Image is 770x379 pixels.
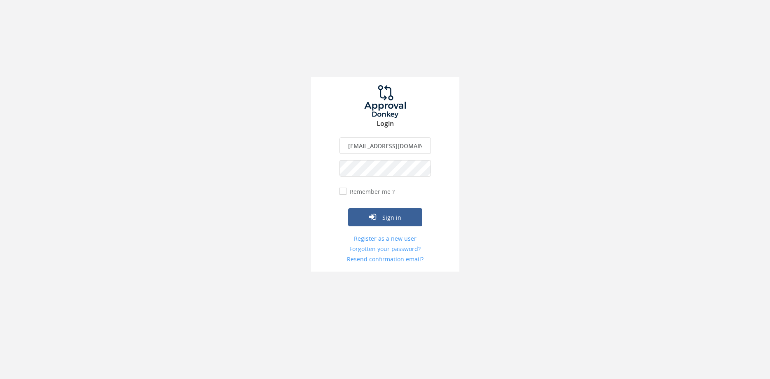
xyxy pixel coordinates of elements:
a: Register as a new user [339,235,431,243]
img: logo.png [354,85,416,118]
a: Forgotten your password? [339,245,431,253]
a: Resend confirmation email? [339,255,431,263]
h3: Login [311,120,459,128]
label: Remember me ? [348,188,395,196]
button: Sign in [348,208,422,226]
input: Enter your Email [339,137,431,154]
